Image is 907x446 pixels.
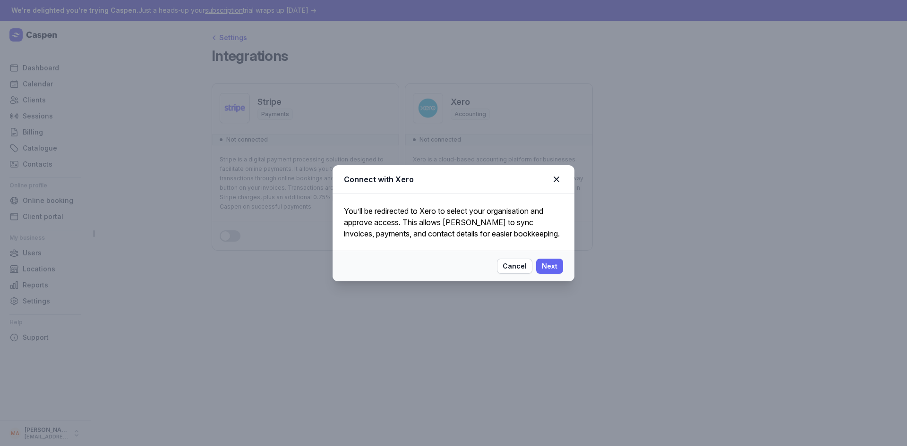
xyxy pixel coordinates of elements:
[536,259,563,274] button: Next
[344,205,563,239] div: You’ll be redirected to Xero to select your organisation and approve access. This allows [PERSON_...
[542,261,557,272] span: Next
[497,259,532,274] button: Cancel
[503,261,527,272] span: Cancel
[344,174,550,185] div: Connect with Xero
